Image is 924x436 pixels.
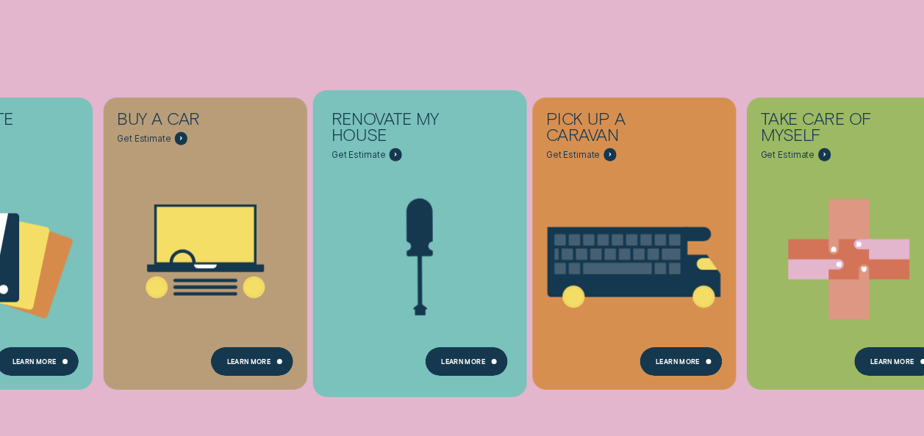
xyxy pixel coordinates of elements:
[546,149,601,160] span: Get Estimate
[117,111,247,132] div: Buy a car
[117,134,171,145] span: Get Estimate
[760,149,814,160] span: Get Estimate
[104,97,307,381] a: Buy a car - Learn more
[640,346,723,376] a: Learn More
[546,111,676,148] div: Pick up a caravan
[318,97,521,381] a: Renovate My House - Learn more
[760,111,890,148] div: Take care of myself
[210,346,293,376] a: Learn More
[332,149,386,160] span: Get Estimate
[425,346,508,376] a: Learn more
[332,111,462,148] div: Renovate My House
[532,97,736,381] a: Pick up a caravan - Learn more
